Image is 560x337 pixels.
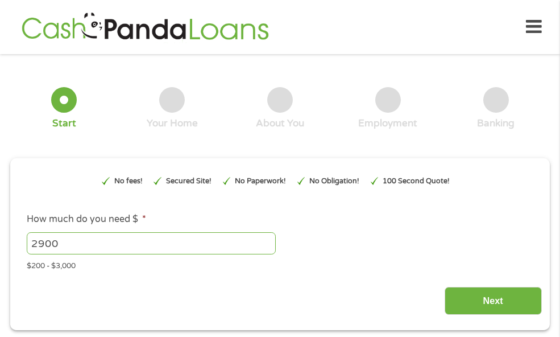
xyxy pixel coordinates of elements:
p: Secured Site! [166,176,211,187]
p: No fees! [114,176,143,187]
div: $200 - $3,000 [27,256,533,272]
div: Employment [358,117,417,130]
div: About You [256,117,304,130]
p: No Paperwork! [235,176,286,187]
img: GetLoanNow Logo [18,11,272,43]
input: Next [445,287,542,315]
div: Start [52,117,76,130]
div: Your Home [147,117,198,130]
p: No Obligation! [309,176,359,187]
p: 100 Second Quote! [383,176,450,187]
label: How much do you need $ [27,213,146,225]
div: Banking [477,117,515,130]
